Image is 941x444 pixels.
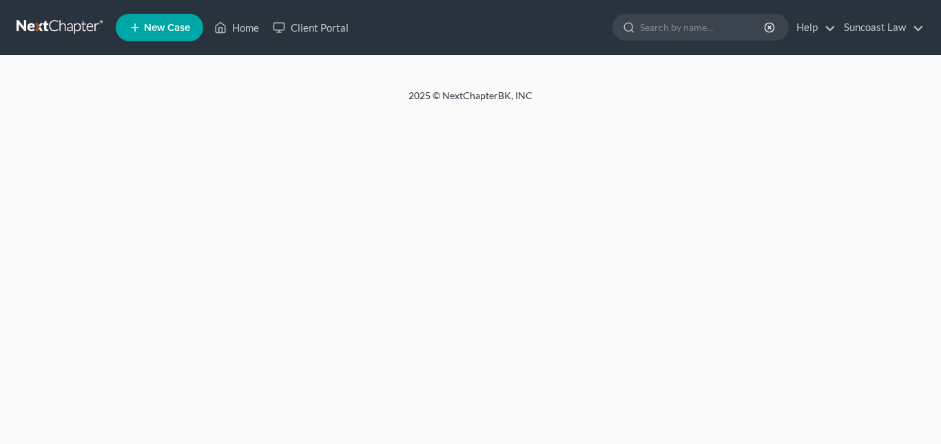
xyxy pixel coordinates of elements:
[207,15,266,40] a: Home
[837,15,924,40] a: Suncoast Law
[144,23,190,33] span: New Case
[78,89,863,114] div: 2025 © NextChapterBK, INC
[266,15,355,40] a: Client Portal
[789,15,836,40] a: Help
[640,14,766,40] input: Search by name...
